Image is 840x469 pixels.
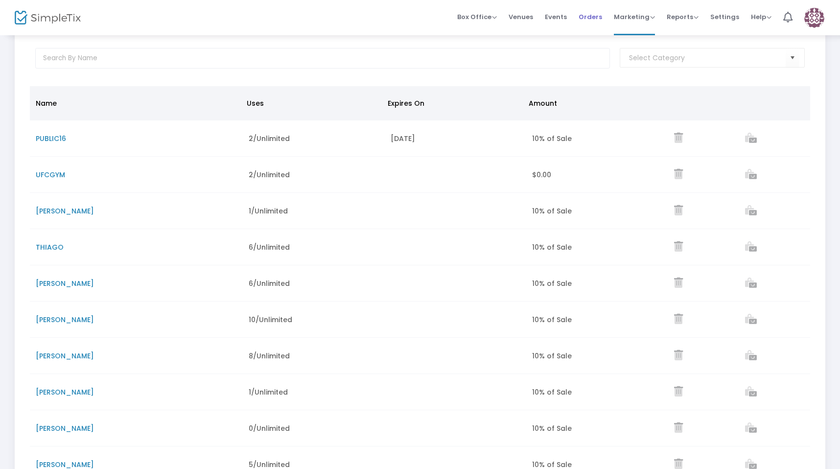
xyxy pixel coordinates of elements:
input: NO DATA FOUND [629,53,786,63]
span: $0.00 [532,170,551,180]
span: [PERSON_NAME] [36,206,94,216]
span: 10% of Sale [532,279,572,288]
span: 10/Unlimited [249,315,292,325]
span: Uses [247,98,264,108]
span: 10% of Sale [532,387,572,397]
a: View list of orders which used this promo code. [745,315,757,325]
span: Help [751,12,771,22]
span: [PERSON_NAME] [36,279,94,288]
span: PUBLIC16 [36,134,66,143]
span: 1/Unlimited [249,206,288,216]
a: View list of orders which used this promo code. [745,170,757,180]
a: View list of orders which used this promo code. [745,243,757,253]
span: Settings [710,4,739,29]
a: View list of orders which used this promo code. [745,352,757,361]
span: Events [545,4,567,29]
span: Box Office [457,12,497,22]
span: Orders [579,4,602,29]
span: 10% of Sale [532,242,572,252]
span: Venues [509,4,533,29]
span: UFCGYM [36,170,65,180]
span: [PERSON_NAME] [36,351,94,361]
span: 8/Unlimited [249,351,290,361]
span: 2/Unlimited [249,134,290,143]
span: Name [36,98,57,108]
span: 10% of Sale [532,206,572,216]
span: Expires On [388,98,424,108]
input: Search By Name [35,48,610,69]
a: View list of orders which used this promo code. [745,207,757,216]
a: View list of orders which used this promo code. [745,388,757,398]
span: 2/Unlimited [249,170,290,180]
a: View list of orders which used this promo code. [745,424,757,434]
span: 10% of Sale [532,351,572,361]
button: Select [786,48,799,68]
span: THIAGO [36,242,64,252]
span: 10% of Sale [532,134,572,143]
span: [PERSON_NAME] [36,315,94,325]
a: View list of orders which used this promo code. [745,279,757,289]
span: 10% of Sale [532,315,572,325]
span: 6/Unlimited [249,242,290,252]
span: 6/Unlimited [249,279,290,288]
div: [DATE] [391,134,521,143]
span: [PERSON_NAME] [36,423,94,433]
span: Marketing [614,12,655,22]
span: Amount [529,98,557,108]
a: View list of orders which used this promo code. [745,134,757,144]
span: 0/Unlimited [249,423,290,433]
span: [PERSON_NAME] [36,387,94,397]
span: 1/Unlimited [249,387,288,397]
span: 10% of Sale [532,423,572,433]
span: Reports [667,12,699,22]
